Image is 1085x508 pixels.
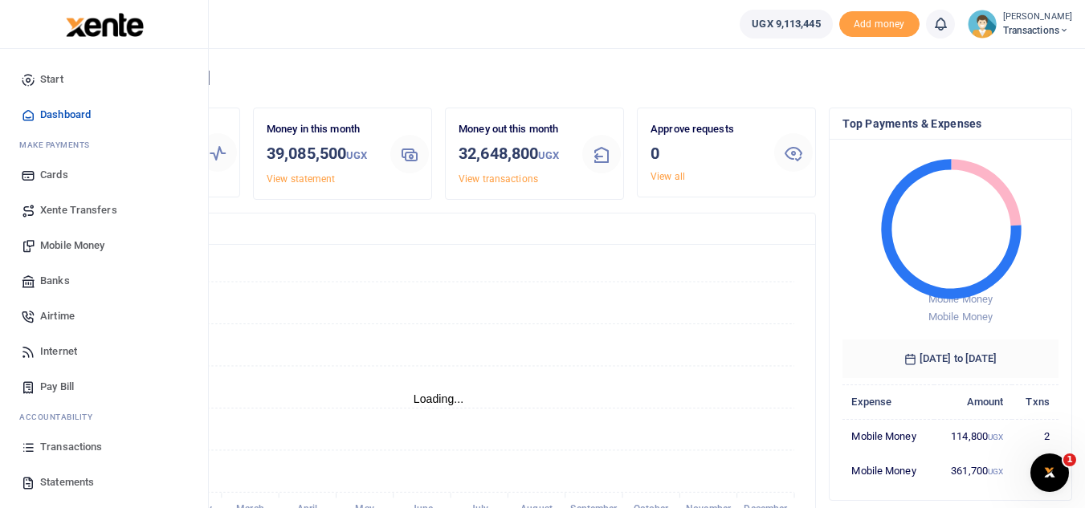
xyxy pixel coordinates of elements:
[968,10,997,39] img: profile-user
[13,97,195,132] a: Dashboard
[928,311,993,323] span: Mobile Money
[40,474,94,490] span: Statements
[928,293,993,305] span: Mobile Money
[459,121,569,138] p: Money out this month
[13,369,195,404] a: Pay Bill
[267,173,335,185] a: View statement
[1012,419,1058,453] td: 2
[934,419,1012,453] td: 114,800
[934,453,1012,487] td: 361,700
[538,149,559,161] small: UGX
[66,13,144,37] img: logo-large
[842,115,1058,132] h4: Top Payments & Expenses
[651,121,761,138] p: Approve requests
[839,17,920,29] a: Add money
[842,419,934,453] td: Mobile Money
[988,433,1003,441] small: UGX
[1012,453,1058,487] td: 1
[40,379,74,395] span: Pay Bill
[934,384,1012,419] th: Amount
[752,16,820,32] span: UGX 9,113,445
[13,404,195,429] li: Ac
[13,157,195,193] a: Cards
[40,343,77,360] span: Internet
[842,453,934,487] td: Mobile Money
[40,238,104,254] span: Mobile Money
[40,107,91,123] span: Dashboard
[651,141,761,165] h3: 0
[733,10,838,39] li: Wallet ballance
[459,173,538,185] a: View transactions
[1003,23,1072,38] span: Transactions
[13,132,195,157] li: M
[1003,10,1072,24] small: [PERSON_NAME]
[13,228,195,263] a: Mobile Money
[988,467,1003,476] small: UGX
[40,439,102,455] span: Transactions
[13,62,195,97] a: Start
[40,202,117,218] span: Xente Transfers
[13,263,195,299] a: Banks
[1063,453,1076,466] span: 1
[414,392,464,405] text: Loading...
[839,11,920,38] li: Toup your wallet
[1030,453,1069,492] iframe: Intercom live chat
[27,139,90,151] span: ake Payments
[1012,384,1058,419] th: Txns
[61,69,1072,87] h4: Hello [PERSON_NAME]
[13,334,195,369] a: Internet
[267,141,377,168] h3: 39,085,500
[75,220,802,238] h4: Transactions Overview
[842,339,1058,378] h6: [DATE] to [DATE]
[346,149,367,161] small: UGX
[40,71,63,87] span: Start
[839,11,920,38] span: Add money
[13,299,195,334] a: Airtime
[13,465,195,500] a: Statements
[968,10,1072,39] a: profile-user [PERSON_NAME] Transactions
[40,167,68,183] span: Cards
[459,141,569,168] h3: 32,648,800
[267,121,377,138] p: Money in this month
[740,10,832,39] a: UGX 9,113,445
[64,18,144,30] a: logo-small logo-large logo-large
[842,384,934,419] th: Expense
[13,429,195,465] a: Transactions
[40,273,70,289] span: Banks
[13,193,195,228] a: Xente Transfers
[31,411,92,423] span: countability
[651,171,685,182] a: View all
[40,308,75,324] span: Airtime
